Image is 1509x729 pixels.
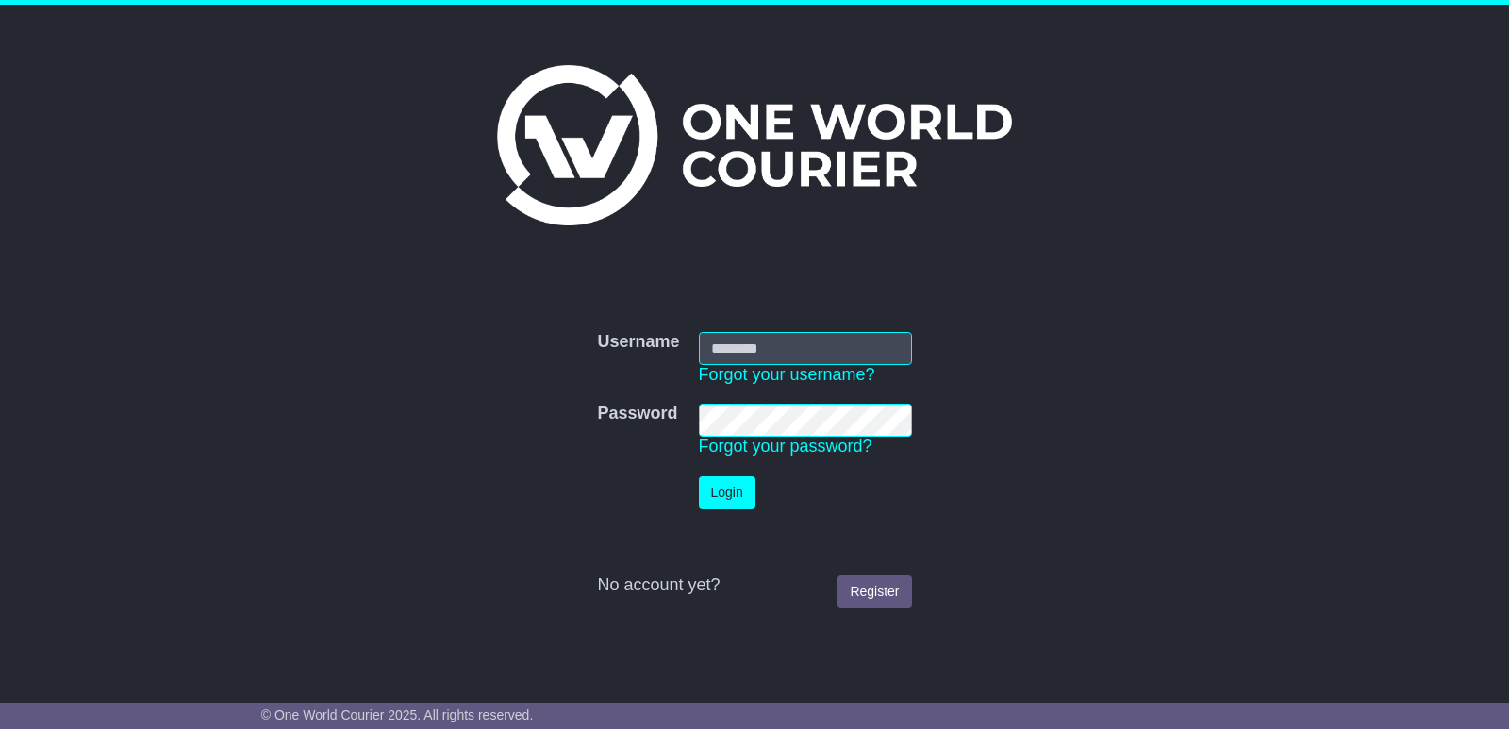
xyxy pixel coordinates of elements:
[597,575,911,596] div: No account yet?
[699,437,872,456] a: Forgot your password?
[597,404,677,424] label: Password
[261,707,534,722] span: © One World Courier 2025. All rights reserved.
[837,575,911,608] a: Register
[699,365,875,384] a: Forgot your username?
[699,476,755,509] button: Login
[597,332,679,353] label: Username
[497,65,1012,225] img: One World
